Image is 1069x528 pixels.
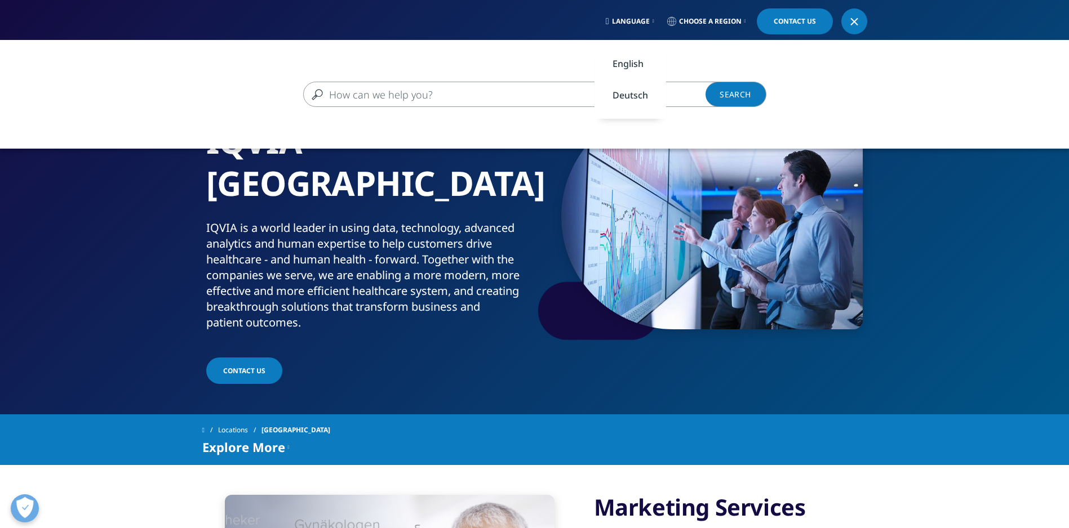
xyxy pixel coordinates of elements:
[297,39,867,92] nav: Primary
[595,79,666,111] a: Deutsch
[303,82,734,107] input: Search
[706,82,766,107] a: Search
[595,48,666,79] a: English
[757,8,833,34] a: Contact Us
[774,18,816,25] span: Contact Us
[612,17,650,26] span: Language
[679,17,742,26] span: Choose a Region
[11,494,39,522] button: Präferenzen öffnen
